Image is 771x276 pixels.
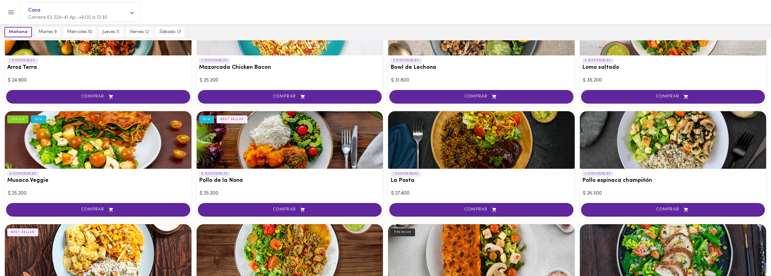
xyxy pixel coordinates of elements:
div: NEW [199,115,214,123]
span: COMPRAR [397,94,566,99]
div: La Posta [388,111,575,169]
button: martes 9 [35,27,60,37]
p: 2 DISPONIBLES [582,171,613,177]
button: viernes 12 [126,27,153,37]
div: BEST SELLER [217,115,248,123]
span: Casa [28,6,126,14]
button: miércoles 10 [63,27,96,37]
button: Menu [4,5,18,20]
div: BEST SELLER [7,228,38,236]
button: COMPRAR [389,90,573,104]
button: COMPRAR [389,203,573,217]
div: VEGGIE [7,115,28,123]
div: $ 25.200 [200,77,380,84]
iframe: Messagebird Livechat Widget [736,241,765,270]
p: 3 DISPONIBLES [390,58,422,63]
span: COMPRAR [14,94,183,99]
h3: Bowl de Lechona [390,65,572,71]
span: martes 9 [38,29,57,35]
div: $ 36.200 [583,77,763,84]
button: COMPRAR [581,203,765,217]
button: COMPRAR [581,90,765,104]
span: mañana [9,29,28,35]
p: 1 DISPONIBLES [390,171,421,177]
button: sábado 13 [156,27,184,37]
button: COMPRAR [6,203,190,217]
h3: Lomo saltado [582,65,764,71]
span: miércoles 10 [67,29,92,35]
span: COMPRAR [205,94,374,99]
button: COMPRAR [198,90,382,104]
span: COMPRAR [14,207,183,212]
div: NEW [31,115,46,123]
div: $ 25.200 [8,190,188,197]
div: Pollo espinaca champiñón [580,111,766,169]
span: COMPRAR [589,207,758,212]
span: sábado 13 [159,29,181,35]
div: $ 25.200 [200,190,380,197]
p: 2 DISPONIBLES [199,58,230,63]
button: COMPRAR [198,203,382,217]
div: PREMIUM [390,228,415,236]
h3: Pollo de la Nona [199,178,381,184]
div: $ 27.400 [391,190,572,197]
div: $ 31.800 [391,77,572,84]
div: Musaca Veggie [5,111,191,169]
p: 4 DISPONIBLES [582,58,614,63]
div: Pollo de la Nona [197,111,383,169]
span: COMPRAR [589,94,758,99]
h3: Pollo espinaca champiñón [582,178,764,184]
span: COMPRAR [205,207,374,212]
div: $ 26.300 [583,190,763,197]
div: $ 24.900 [8,77,188,84]
span: jueves 11 [102,29,119,35]
p: 4 DISPONIBLES [7,171,39,177]
span: viernes 12 [130,29,149,35]
span: COMPRAR [397,207,566,212]
h3: La Posta [390,178,572,184]
button: COMPRAR [6,90,190,104]
p: 5 DISPONIBLES [199,171,231,177]
button: jueves 11 [99,27,123,37]
span: Carrera 63 22A-41 Ap... • 9:00 a 12:30 [28,15,108,20]
h3: Mazorcada Chicken Bacon [199,65,381,71]
button: mañana [5,27,32,37]
p: 1 DISPONIBLES [7,58,38,63]
h3: Arroz Terra [7,65,189,71]
h3: Musaca Veggie [7,178,189,184]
